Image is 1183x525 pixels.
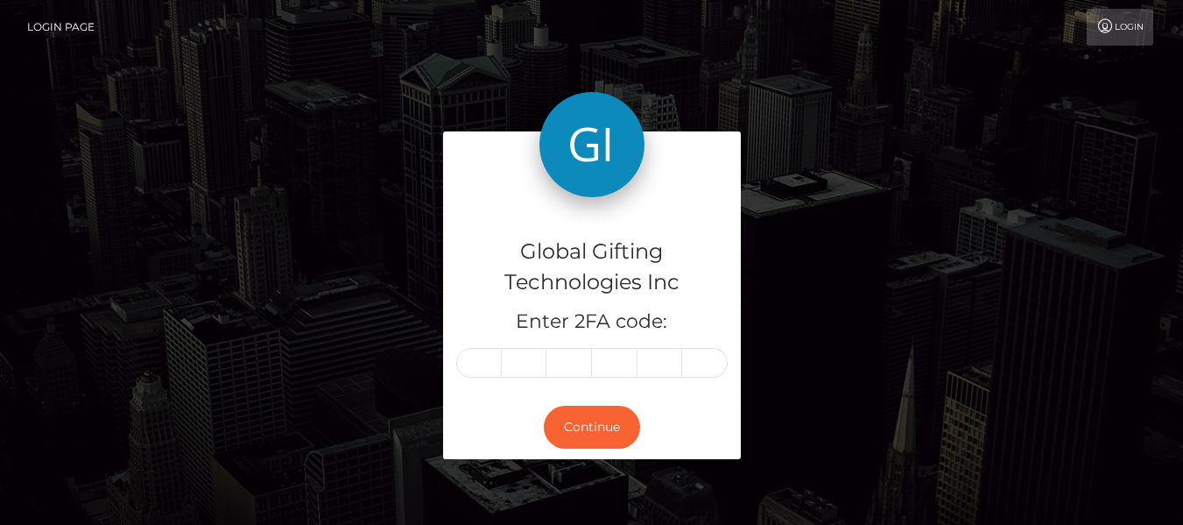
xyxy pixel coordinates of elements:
[456,237,728,298] h4: Global Gifting Technologies Inc
[1087,9,1153,46] a: Login
[27,9,95,46] a: Login Page
[456,309,728,336] h5: Enter 2FA code:
[539,92,644,197] img: Global Gifting Technologies Inc
[544,406,640,449] button: Continue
